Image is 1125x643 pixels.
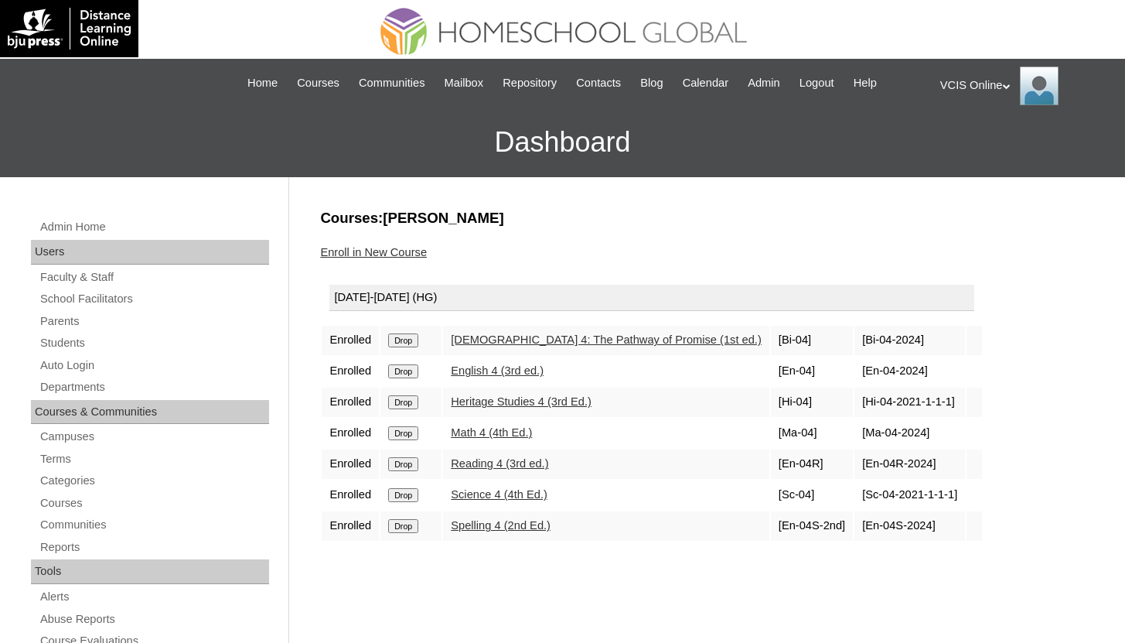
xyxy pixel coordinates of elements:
a: Parents [39,312,269,331]
a: Courses [289,74,347,92]
a: Auto Login [39,356,269,375]
div: [DATE]-[DATE] (HG) [329,285,974,311]
a: Departments [39,378,269,397]
a: Home [240,74,285,92]
a: Alerts [39,587,269,607]
a: Help [846,74,885,92]
a: Reports [39,538,269,557]
a: Calendar [675,74,736,92]
span: Blog [640,74,663,92]
a: Campuses [39,427,269,446]
img: logo-white.png [8,8,131,50]
input: Drop [388,457,418,471]
a: Abuse Reports [39,610,269,629]
td: [En-04S-2024] [854,511,965,541]
input: Drop [388,395,418,409]
span: Communities [359,74,425,92]
a: Science 4 (4th Ed.) [451,488,547,501]
a: Communities [351,74,433,92]
a: Terms [39,450,269,469]
td: Enrolled [322,326,379,355]
td: [En-04] [771,357,853,386]
a: Admin [740,74,788,92]
a: English 4 (3rd ed.) [451,364,544,377]
span: Repository [503,74,557,92]
span: Admin [748,74,780,92]
td: Enrolled [322,388,379,417]
div: VCIS Online [940,67,1110,105]
a: Students [39,333,269,353]
input: Drop [388,426,418,440]
span: Calendar [683,74,728,92]
a: Courses [39,494,269,513]
input: Drop [388,488,418,502]
a: [DEMOGRAPHIC_DATA] 4: The Pathway of Promise (1st ed.) [451,333,762,346]
input: Drop [388,364,418,378]
td: Enrolled [322,419,379,448]
a: Admin Home [39,217,269,237]
a: Contacts [568,74,629,92]
a: Spelling 4 (2nd Ed.) [451,519,551,532]
div: Tools [31,559,269,584]
a: Math 4 (4th Ed.) [451,426,532,439]
a: Categories [39,471,269,491]
div: Users [31,240,269,265]
span: Mailbox [445,74,484,92]
input: Drop [388,333,418,347]
td: [Bi-04-2024] [854,326,965,355]
div: Courses & Communities [31,400,269,425]
img: VCIS Online Admin [1020,67,1059,105]
td: [Sc-04] [771,481,853,510]
a: Enroll in New Course [320,246,427,258]
td: [Hi-04] [771,388,853,417]
h3: Courses:[PERSON_NAME] [320,208,1086,228]
span: Logout [799,74,834,92]
a: Repository [495,74,564,92]
a: Blog [632,74,670,92]
td: [En-04S-2nd] [771,511,853,541]
a: Logout [792,74,842,92]
a: Faculty & Staff [39,268,269,287]
a: Heritage Studies 4 (3rd Ed.) [451,395,591,408]
a: School Facilitators [39,289,269,309]
td: Enrolled [322,450,379,479]
input: Drop [388,519,418,533]
a: Mailbox [437,74,492,92]
td: [Sc-04-2021-1-1-1] [854,481,965,510]
h3: Dashboard [8,108,1117,177]
td: [Bi-04] [771,326,853,355]
a: Reading 4 (3rd ed.) [451,457,548,470]
td: [Ma-04] [771,419,853,448]
td: [En-04R-2024] [854,450,965,479]
span: Courses [297,74,339,92]
span: Help [854,74,877,92]
td: [En-04-2024] [854,357,965,386]
span: Contacts [576,74,621,92]
td: Enrolled [322,357,379,386]
span: Home [247,74,278,92]
td: Enrolled [322,511,379,541]
a: Communities [39,515,269,535]
td: [Ma-04-2024] [854,419,965,448]
td: Enrolled [322,481,379,510]
td: [En-04R] [771,450,853,479]
td: [Hi-04-2021-1-1-1] [854,388,965,417]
